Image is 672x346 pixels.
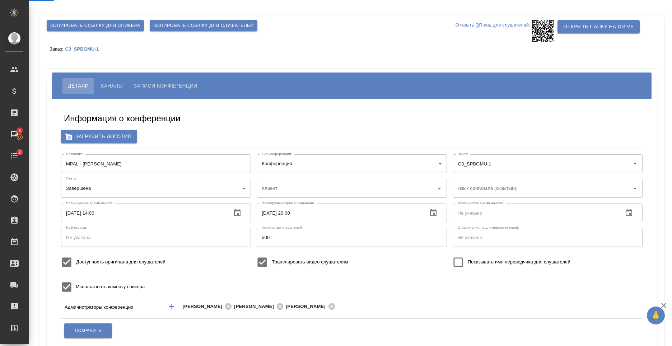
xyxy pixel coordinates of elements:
div: [PERSON_NAME] [234,302,286,311]
span: Использовать комнату спикера [76,283,145,290]
span: Загрузить логотип [67,132,131,141]
span: [PERSON_NAME] [183,303,227,310]
button: 🙏 [647,307,665,324]
button: Копировать ссылку для слушателей [150,20,257,31]
button: Open [630,183,640,193]
span: Сохранить [75,328,101,334]
button: Открыть папку на Drive [557,20,639,33]
a: 2 [2,147,27,165]
input: Не указана [61,228,251,247]
button: Open [630,159,640,169]
span: [PERSON_NAME] [234,303,278,310]
span: [PERSON_NAME] [286,303,330,310]
input: Не указано [257,204,421,222]
span: Записи конференции [134,81,197,90]
a: C3_SPBGMU-1 [65,46,104,52]
label: Загрузить логотип [61,130,137,143]
input: Не указано [453,204,617,222]
a: 3 [2,125,27,143]
span: 🙏 [650,308,662,323]
input: Не указано [453,228,643,247]
p: Заказ: [50,46,65,52]
button: Open [587,306,589,307]
span: Доступность оригинала для слушателей [76,258,165,266]
input: Не указано [257,228,447,247]
span: Показывать имя переводчика для слушателей [468,258,570,266]
button: Копировать ссылку для спикера [47,20,144,31]
div: Конференция [257,154,447,173]
h5: Информация о конференции [64,113,181,124]
div: Завершена [61,179,251,197]
button: Добавить менеджера [163,298,180,315]
p: Открыть QR-код для слушателей: [456,20,530,42]
span: 3 [14,127,25,134]
div: [PERSON_NAME] [286,302,337,311]
input: Не указано [61,204,226,222]
span: Каналы [101,81,123,90]
p: Администраторы конференции [65,304,160,311]
button: Сохранить [64,323,112,338]
span: Открыть папку на Drive [563,22,634,31]
span: Копировать ссылку для спикера [50,22,140,30]
span: Детали [68,81,89,90]
span: Транслировать видео слушателям [272,258,348,266]
span: 2 [14,149,25,156]
button: Open [434,183,444,193]
input: Не указан [61,154,251,173]
div: [PERSON_NAME] [183,302,234,311]
span: Копировать ссылку для слушателей [153,22,254,30]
